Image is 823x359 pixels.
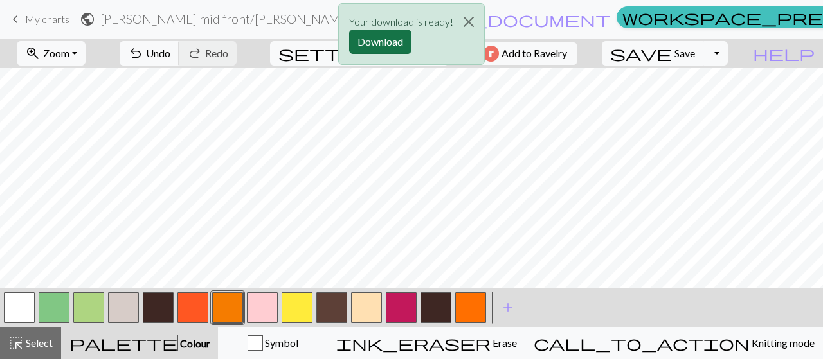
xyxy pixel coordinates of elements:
[491,337,517,349] span: Erase
[349,14,453,30] p: Your download is ready!
[525,327,823,359] button: Knitting mode
[178,337,210,349] span: Colour
[69,334,177,352] span: palette
[500,299,516,317] span: add
[336,334,491,352] span: ink_eraser
[24,337,53,349] span: Select
[534,334,750,352] span: call_to_action
[8,334,24,352] span: highlight_alt
[263,337,298,349] span: Symbol
[750,337,815,349] span: Knitting mode
[453,4,484,40] button: Close
[218,327,328,359] button: Symbol
[328,327,525,359] button: Erase
[61,327,218,359] button: Colour
[349,30,411,54] button: Download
